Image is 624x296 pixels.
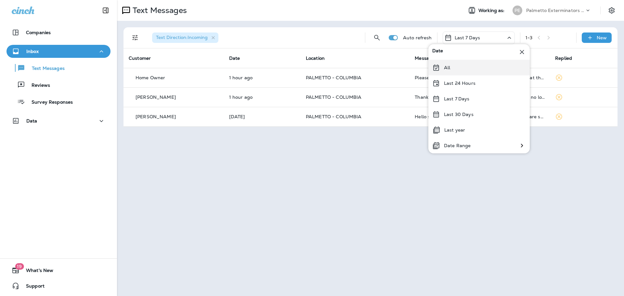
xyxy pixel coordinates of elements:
[555,55,572,61] span: Replied
[597,35,607,40] p: New
[306,75,362,81] span: PALMETTO - COLUMBIA
[526,35,532,40] div: 1 - 3
[478,8,506,13] span: Working as:
[129,55,151,61] span: Customer
[6,45,110,58] button: Inbox
[6,61,110,75] button: Text Messages
[403,35,432,40] p: Auto refresh
[415,75,545,80] div: Please stop texting this number. We no longer live at that address
[415,95,545,100] div: Thank you for your message. This phone number is no longer monitored. If you are a Patriot Family...
[444,81,475,86] p: Last 24 Hours
[26,49,39,54] p: Inbox
[444,143,471,148] p: Date Range
[6,114,110,127] button: Data
[6,95,110,109] button: Survey Responses
[432,48,443,56] span: Date
[136,114,176,119] p: [PERSON_NAME]
[513,6,522,15] div: PE
[130,6,187,15] p: Text Messages
[6,78,110,92] button: Reviews
[606,5,617,16] button: Settings
[152,32,218,43] div: Text Direction:Incoming
[25,99,73,106] p: Survey Responses
[229,55,240,61] span: Date
[306,55,325,61] span: Location
[444,127,465,133] p: Last year
[26,30,51,35] p: Companies
[6,264,110,277] button: 19What's New
[6,26,110,39] button: Companies
[306,114,362,120] span: PALMETTO - COLUMBIA
[444,112,474,117] p: Last 30 Days
[25,66,65,72] p: Text Messages
[136,95,176,100] p: [PERSON_NAME]
[97,4,115,17] button: Collapse Sidebar
[444,96,470,101] p: Last 7 Days
[6,279,110,292] button: Support
[229,75,295,80] p: Oct 13, 2025 08:05 AM
[25,83,50,89] p: Reviews
[455,35,480,40] p: Last 7 Days
[306,94,362,100] span: PALMETTO - COLUMBIA
[444,65,450,70] p: All
[156,34,208,40] span: Text Direction : Incoming
[370,31,383,44] button: Search Messages
[415,55,435,61] span: Message
[415,114,545,119] div: Hello sorry it took so long here is a picture we also are seeing lots of ants. Could we schedule ...
[129,31,142,44] button: Filters
[526,8,585,13] p: Palmetto Exterminators LLC
[229,95,295,100] p: Oct 13, 2025 08:04 AM
[26,118,37,123] p: Data
[15,263,24,270] span: 19
[19,268,53,276] span: What's New
[229,114,295,119] p: Oct 9, 2025 04:12 PM
[136,75,165,80] p: Home Owner
[19,283,45,291] span: Support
